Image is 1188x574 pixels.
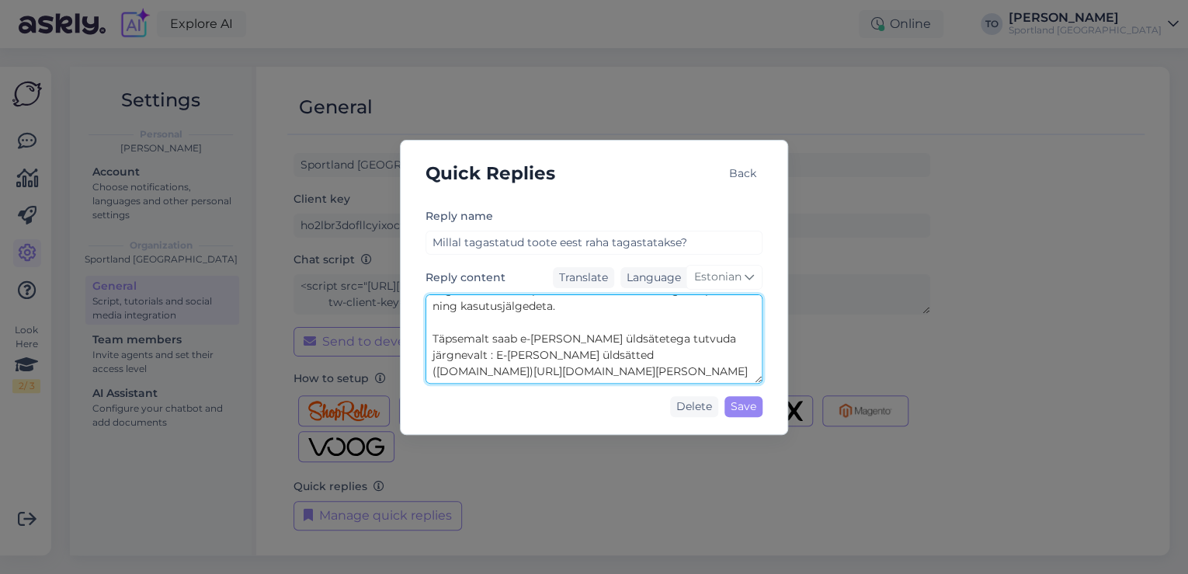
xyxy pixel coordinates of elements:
[620,270,681,286] div: Language
[426,231,762,255] input: Add reply name
[553,267,614,288] div: Translate
[723,163,762,184] div: Back
[426,208,493,224] label: Reply name
[426,270,505,286] label: Reply content
[426,294,762,384] textarea: Tagastame raha Teie pangakontole viivitamatult, kuid mitte hiljem kui 14 päeva möödumisel alates ...
[724,396,762,417] div: Save
[426,159,555,188] h5: Quick Replies
[694,269,742,286] span: Estonian
[670,396,718,417] div: Delete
